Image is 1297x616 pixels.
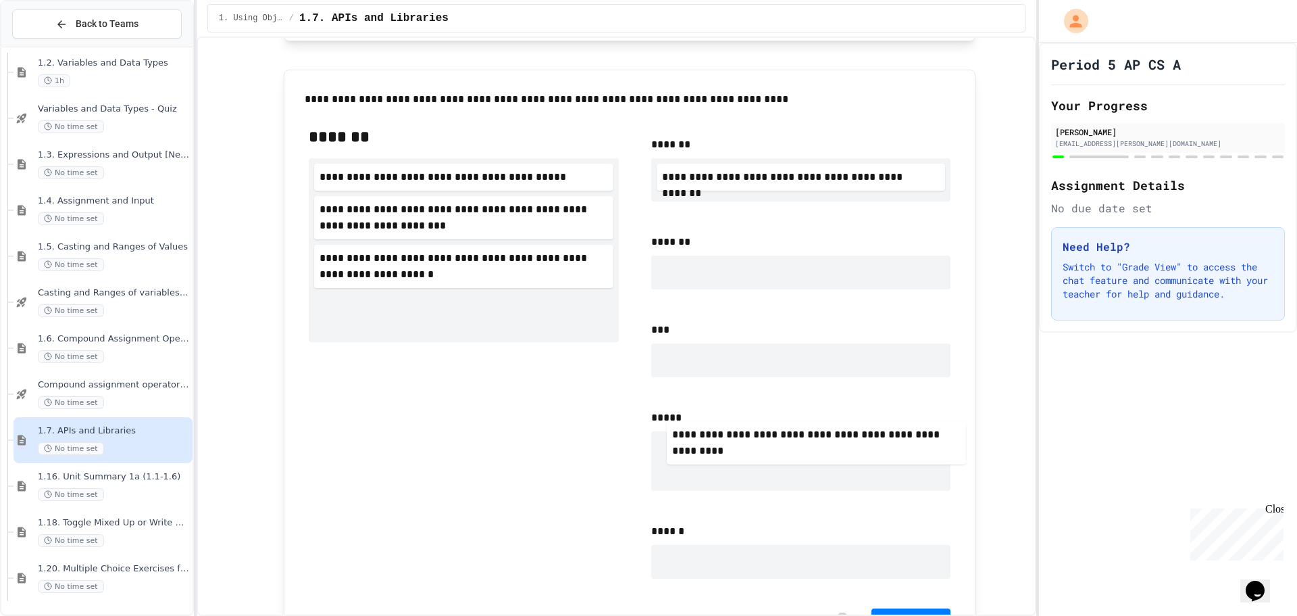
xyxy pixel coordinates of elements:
div: [PERSON_NAME] [1055,126,1281,138]
p: Switch to "Grade View" to access the chat feature and communicate with your teacher for help and ... [1063,260,1273,301]
span: Compound assignment operators - Quiz [38,379,190,391]
button: Back to Teams [12,9,182,39]
iframe: chat widget [1240,562,1283,602]
span: 1.2. Variables and Data Types [38,57,190,69]
iframe: chat widget [1185,503,1283,561]
span: 1.7. APIs and Libraries [299,10,449,26]
span: 1.6. Compound Assignment Operators [38,333,190,345]
span: No time set [38,258,104,271]
span: No time set [38,534,104,547]
span: 1.18. Toggle Mixed Up or Write Code Practice 1.1-1.6 [38,517,190,529]
span: Casting and Ranges of variables - Quiz [38,287,190,299]
span: 1.7. APIs and Libraries [38,425,190,437]
span: No time set [38,350,104,363]
h1: Period 5 AP CS A [1051,55,1181,74]
span: 1.20. Multiple Choice Exercises for Unit 1a (1.1-1.6) [38,563,190,575]
span: Back to Teams [76,17,138,31]
span: No time set [38,396,104,409]
span: No time set [38,120,104,133]
span: No time set [38,488,104,501]
span: 1.16. Unit Summary 1a (1.1-1.6) [38,471,190,483]
div: My Account [1050,5,1092,37]
span: 1.4. Assignment and Input [38,195,190,207]
span: 1. Using Objects and Methods [219,13,284,24]
h2: Assignment Details [1051,176,1285,195]
span: 1.3. Expressions and Output [New] [38,149,190,161]
div: [EMAIL_ADDRESS][PERSON_NAME][DOMAIN_NAME] [1055,139,1281,149]
span: / [289,13,294,24]
span: Variables and Data Types - Quiz [38,103,190,115]
span: 1.5. Casting and Ranges of Values [38,241,190,253]
span: 1h [38,74,70,87]
span: No time set [38,304,104,317]
h2: Your Progress [1051,96,1285,115]
h3: Need Help? [1063,239,1273,255]
div: Chat with us now!Close [5,5,93,86]
div: No due date set [1051,200,1285,216]
span: No time set [38,442,104,455]
span: No time set [38,166,104,179]
span: No time set [38,580,104,593]
span: No time set [38,212,104,225]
